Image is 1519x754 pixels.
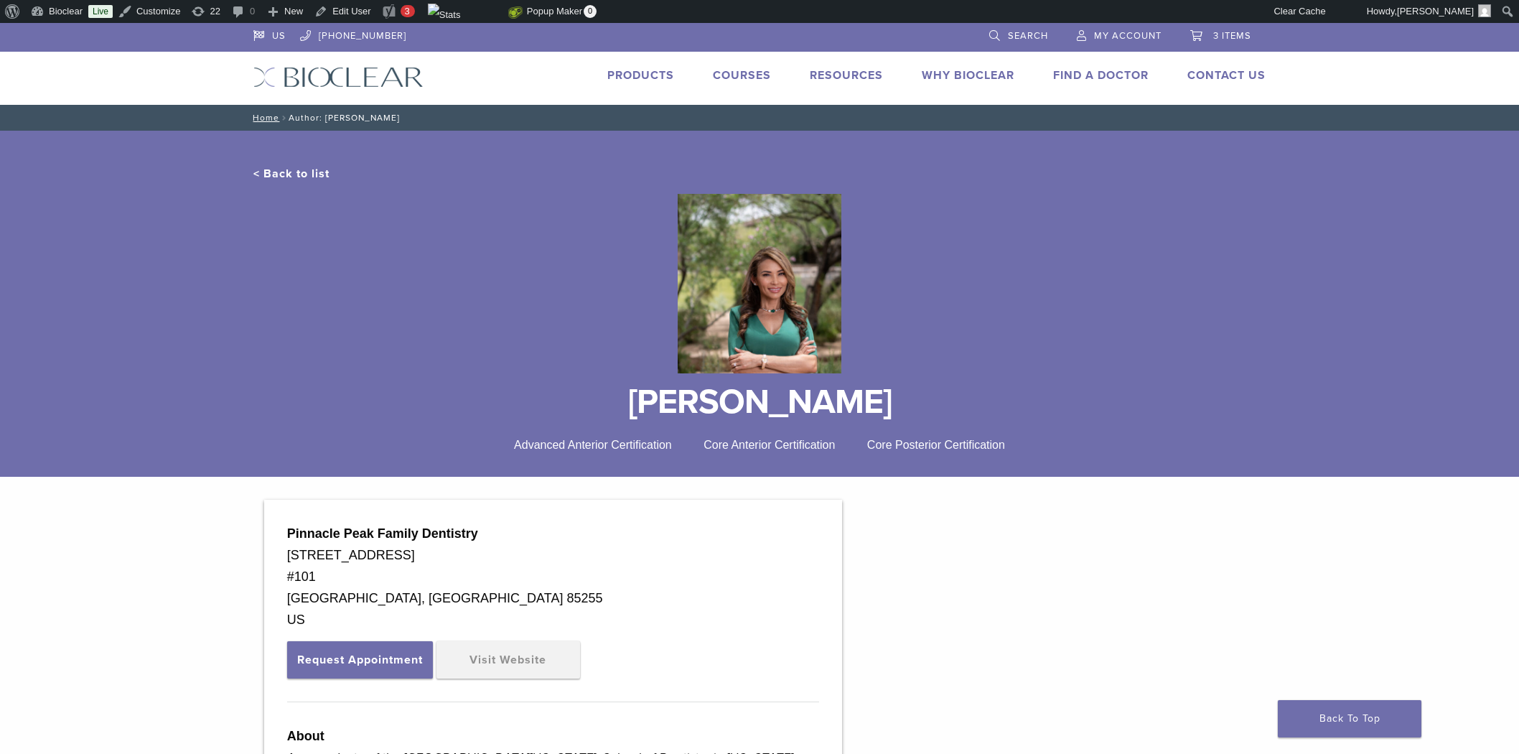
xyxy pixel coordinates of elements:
[287,526,478,541] strong: Pinnacle Peak Family Dentistry
[1008,30,1048,42] span: Search
[287,641,433,679] button: Request Appointment
[1278,700,1421,737] a: Back To Top
[243,105,1276,131] nav: Author: [PERSON_NAME]
[989,23,1048,45] a: Search
[287,566,819,587] div: #101
[584,5,597,18] span: 0
[922,68,1014,83] a: Why Bioclear
[287,587,819,630] div: [GEOGRAPHIC_DATA], [GEOGRAPHIC_DATA] 85255 US
[436,641,580,679] a: Visit Website
[1190,23,1251,45] a: 3 items
[253,23,286,45] a: US
[514,439,672,451] span: Advanced Anterior Certification
[713,68,771,83] a: Courses
[253,67,424,88] img: Bioclear
[405,6,410,17] span: 3
[428,4,508,21] img: Views over 48 hours. Click for more Jetpack Stats.
[1397,6,1474,17] span: [PERSON_NAME]
[607,68,674,83] a: Products
[287,729,324,743] strong: About
[810,68,883,83] a: Resources
[253,167,329,181] a: < Back to list
[279,114,289,121] span: /
[1077,23,1162,45] a: My Account
[867,439,1005,451] span: Core Posterior Certification
[1094,30,1162,42] span: My Account
[287,544,819,566] div: [STREET_ADDRESS]
[1053,68,1149,83] a: Find A Doctor
[253,385,1266,419] h1: [PERSON_NAME]
[248,113,279,123] a: Home
[88,5,113,18] a: Live
[1187,68,1266,83] a: Contact Us
[704,439,835,451] span: Core Anterior Certification
[300,23,406,45] a: [PHONE_NUMBER]
[1213,30,1251,42] span: 3 items
[678,194,841,373] img: Bioclear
